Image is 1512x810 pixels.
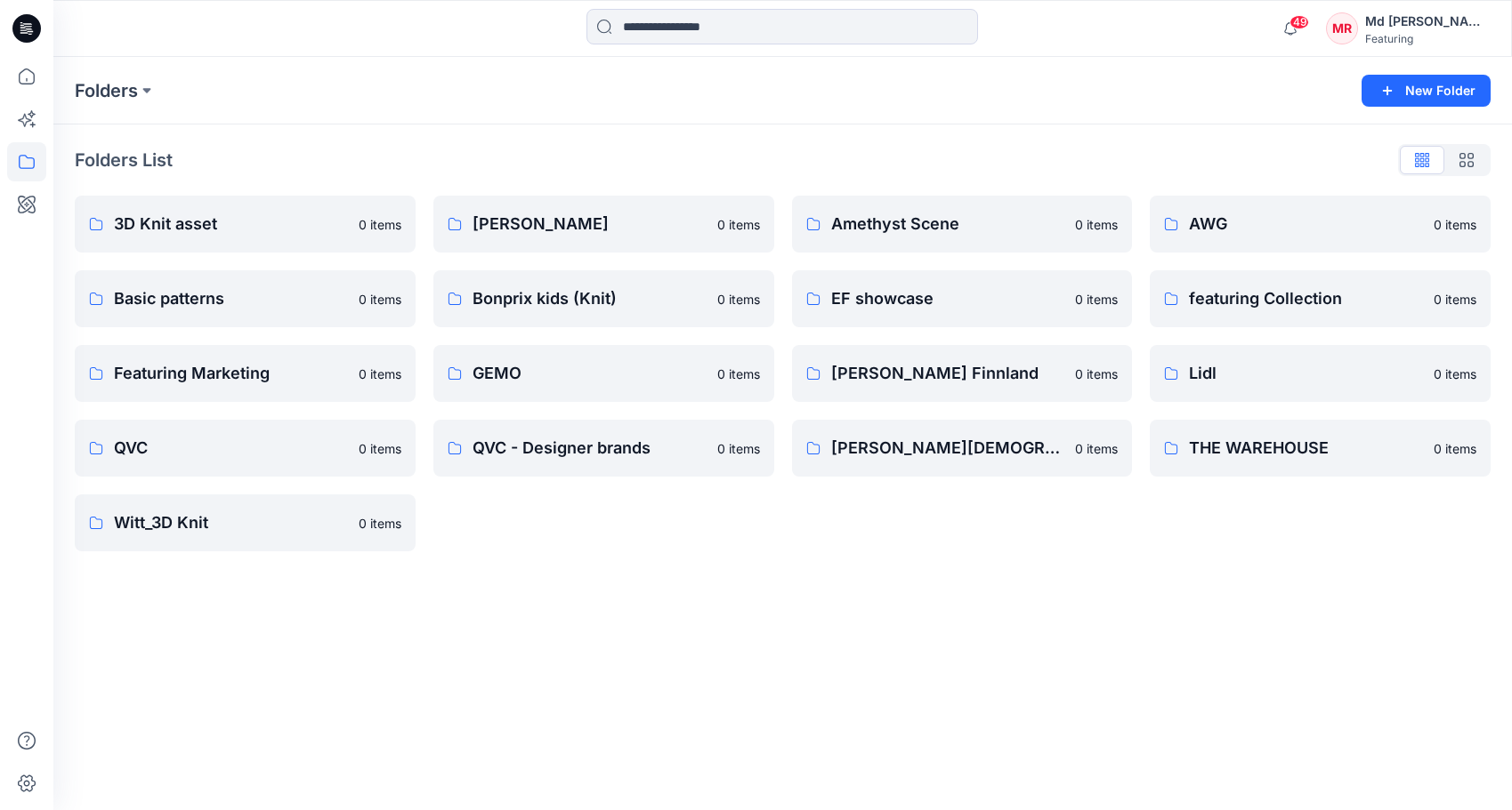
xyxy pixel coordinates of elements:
p: Featuring Marketing [114,361,348,386]
button: New Folder [1362,75,1491,107]
p: THE WAREHOUSE [1189,436,1423,461]
a: EF showcase0 items [792,270,1133,327]
p: Amethyst Scene [831,212,1065,237]
a: QVC0 items [75,420,416,477]
div: Md [PERSON_NAME][DEMOGRAPHIC_DATA] [1365,11,1490,32]
p: 0 items [1075,215,1118,234]
p: 0 items [1075,439,1118,458]
p: AWG [1189,212,1423,237]
a: [PERSON_NAME][DEMOGRAPHIC_DATA]'s Personal Zone0 items [792,420,1133,477]
span: 49 [1290,15,1309,29]
p: QVC - Designer brands [473,436,707,461]
p: 0 items [359,439,401,458]
a: Featuring Marketing0 items [75,345,416,402]
a: GEMO0 items [433,345,774,402]
p: 0 items [717,439,760,458]
p: Folders List [75,147,173,173]
p: Basic patterns [114,286,348,311]
p: 0 items [1434,365,1476,383]
div: Featuring [1365,32,1490,45]
p: 0 items [1434,439,1476,458]
p: [PERSON_NAME] [473,212,707,237]
a: Folders [75,78,138,103]
a: 3D Knit asset0 items [75,196,416,253]
p: featuring Collection [1189,286,1423,311]
p: 0 items [359,514,401,533]
p: 3D Knit asset [114,212,348,237]
p: QVC [114,436,348,461]
p: 0 items [359,215,401,234]
p: GEMO [473,361,707,386]
p: Bonprix kids (Knit) [473,286,707,311]
p: EF showcase [831,286,1065,311]
p: [PERSON_NAME] Finnland [831,361,1065,386]
a: [PERSON_NAME]0 items [433,196,774,253]
p: 0 items [1434,215,1476,234]
p: Lidl [1189,361,1423,386]
a: featuring Collection0 items [1150,270,1491,327]
p: [PERSON_NAME][DEMOGRAPHIC_DATA]'s Personal Zone [831,436,1065,461]
p: 0 items [717,290,760,309]
div: MR [1326,12,1358,44]
p: 0 items [359,290,401,309]
a: THE WAREHOUSE0 items [1150,420,1491,477]
a: QVC - Designer brands0 items [433,420,774,477]
a: Witt_3D Knit0 items [75,494,416,551]
p: Witt_3D Knit [114,510,348,535]
p: 0 items [359,365,401,383]
a: Lidl0 items [1150,345,1491,402]
a: Amethyst Scene0 items [792,196,1133,253]
p: 0 items [1075,290,1118,309]
p: 0 items [717,215,760,234]
p: 0 items [1075,365,1118,383]
a: Basic patterns0 items [75,270,416,327]
a: AWG0 items [1150,196,1491,253]
a: [PERSON_NAME] Finnland0 items [792,345,1133,402]
p: 0 items [717,365,760,383]
a: Bonprix kids (Knit)0 items [433,270,774,327]
p: 0 items [1434,290,1476,309]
